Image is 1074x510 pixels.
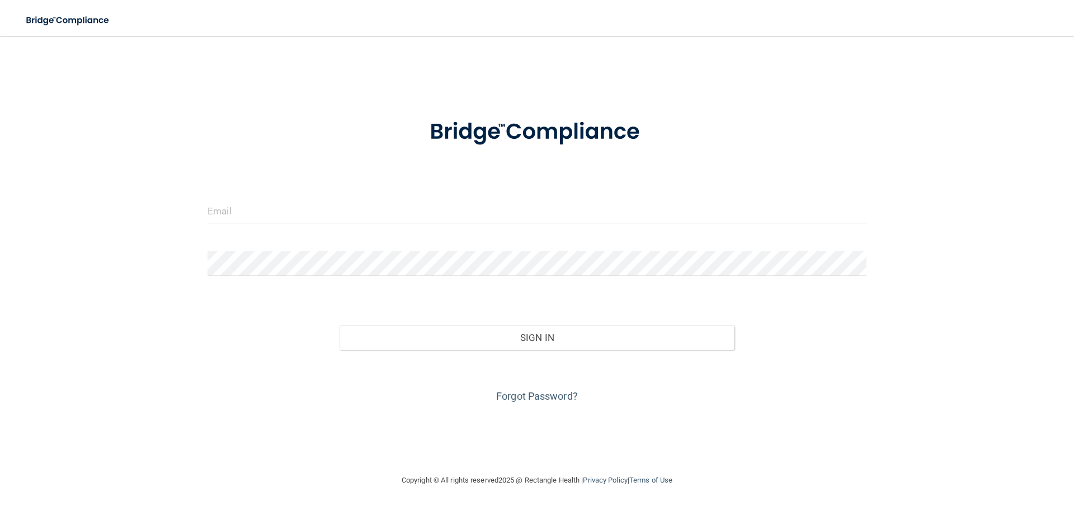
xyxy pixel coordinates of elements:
[629,476,672,484] a: Terms of Use
[17,9,120,32] img: bridge_compliance_login_screen.278c3ca4.svg
[583,476,627,484] a: Privacy Policy
[496,390,578,402] a: Forgot Password?
[208,198,866,223] input: Email
[340,325,735,350] button: Sign In
[407,103,667,161] img: bridge_compliance_login_screen.278c3ca4.svg
[333,462,741,498] div: Copyright © All rights reserved 2025 @ Rectangle Health | |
